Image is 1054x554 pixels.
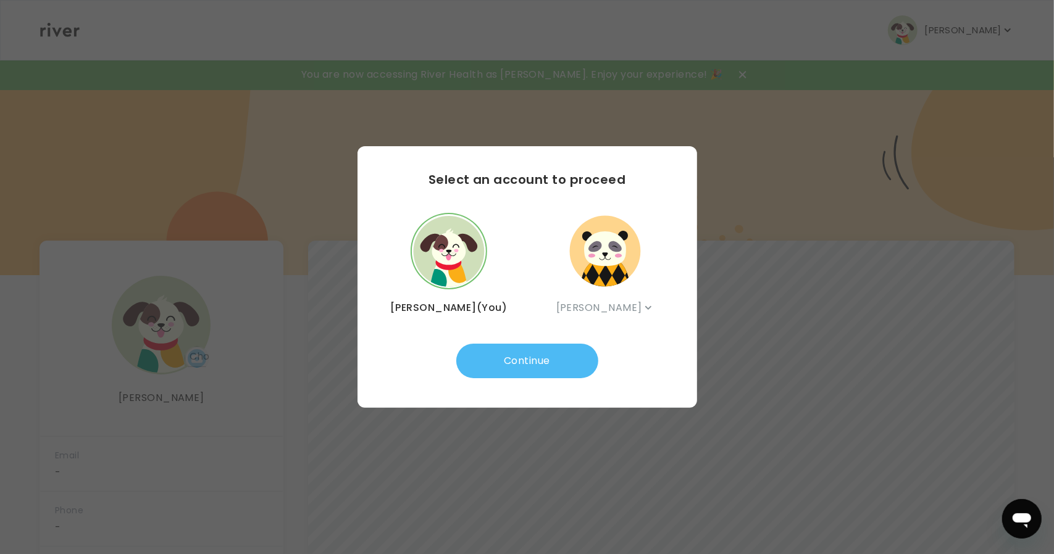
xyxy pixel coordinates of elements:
h3: Select an account to proceed [429,171,625,188]
button: user avatar [411,213,487,289]
img: user avatar [412,214,486,288]
iframe: Button to launch messaging window [1002,499,1042,539]
p: [PERSON_NAME] (You) [390,299,508,316]
button: dependent avatar [567,213,643,289]
span: [PERSON_NAME] [556,299,642,316]
button: Continue [456,344,598,378]
img: dependent avatar [568,214,642,288]
button: [PERSON_NAME] [556,299,655,316]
